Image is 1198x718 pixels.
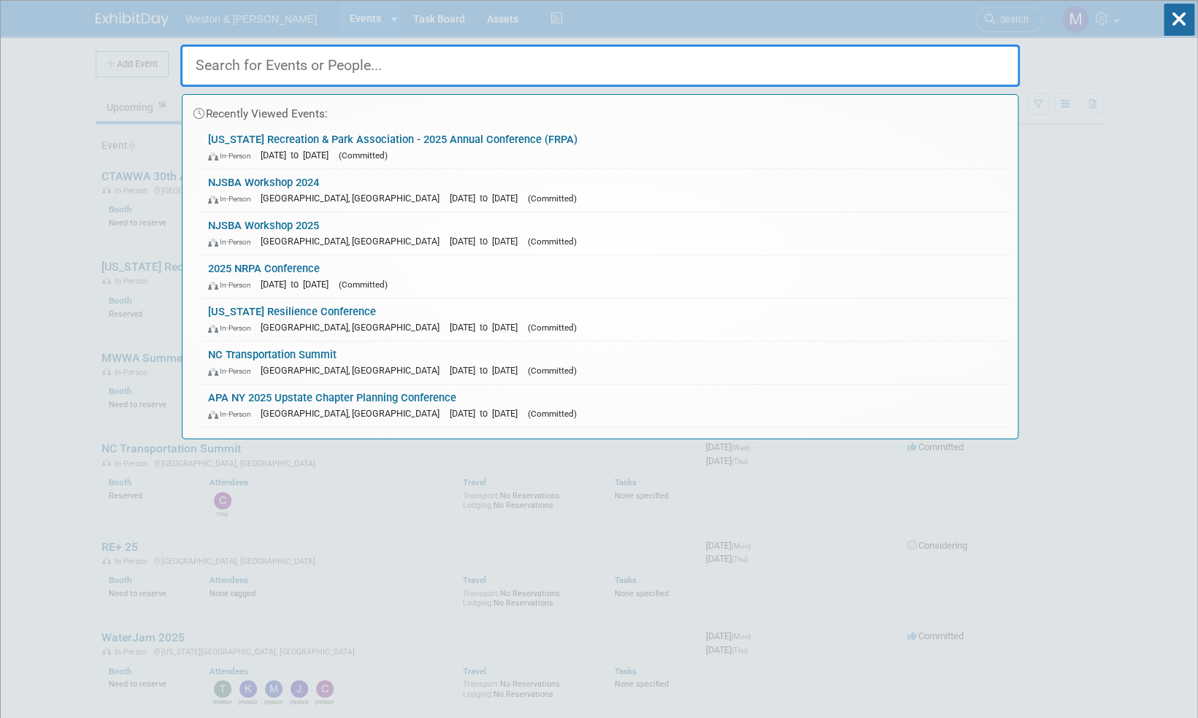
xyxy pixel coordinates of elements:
[201,341,1010,384] a: NC Transportation Summit In-Person [GEOGRAPHIC_DATA], [GEOGRAPHIC_DATA] [DATE] to [DATE] (Committed)
[528,409,577,419] span: (Committed)
[339,150,388,161] span: (Committed)
[450,193,525,204] span: [DATE] to [DATE]
[208,366,258,376] span: In-Person
[208,194,258,204] span: In-Person
[261,408,447,419] span: [GEOGRAPHIC_DATA], [GEOGRAPHIC_DATA]
[261,365,447,376] span: [GEOGRAPHIC_DATA], [GEOGRAPHIC_DATA]
[208,409,258,419] span: In-Person
[201,385,1010,427] a: APA NY 2025 Upstate Chapter Planning Conference In-Person [GEOGRAPHIC_DATA], [GEOGRAPHIC_DATA] [D...
[261,193,447,204] span: [GEOGRAPHIC_DATA], [GEOGRAPHIC_DATA]
[450,322,525,333] span: [DATE] to [DATE]
[450,236,525,247] span: [DATE] to [DATE]
[208,280,258,290] span: In-Person
[528,193,577,204] span: (Committed)
[261,322,447,333] span: [GEOGRAPHIC_DATA], [GEOGRAPHIC_DATA]
[201,169,1010,212] a: NJSBA Workshop 2024 In-Person [GEOGRAPHIC_DATA], [GEOGRAPHIC_DATA] [DATE] to [DATE] (Committed)
[339,279,388,290] span: (Committed)
[528,366,577,376] span: (Committed)
[201,126,1010,169] a: [US_STATE] Recreation & Park Association - 2025 Annual Conference (FRPA) In-Person [DATE] to [DAT...
[528,236,577,247] span: (Committed)
[261,236,447,247] span: [GEOGRAPHIC_DATA], [GEOGRAPHIC_DATA]
[261,279,336,290] span: [DATE] to [DATE]
[201,212,1010,255] a: NJSBA Workshop 2025 In-Person [GEOGRAPHIC_DATA], [GEOGRAPHIC_DATA] [DATE] to [DATE] (Committed)
[190,95,1010,126] div: Recently Viewed Events:
[261,150,336,161] span: [DATE] to [DATE]
[201,298,1010,341] a: [US_STATE] Resilience Conference In-Person [GEOGRAPHIC_DATA], [GEOGRAPHIC_DATA] [DATE] to [DATE] ...
[208,237,258,247] span: In-Person
[450,408,525,419] span: [DATE] to [DATE]
[450,365,525,376] span: [DATE] to [DATE]
[180,45,1020,87] input: Search for Events or People...
[208,151,258,161] span: In-Person
[528,323,577,333] span: (Committed)
[208,323,258,333] span: In-Person
[201,255,1010,298] a: 2025 NRPA Conference In-Person [DATE] to [DATE] (Committed)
